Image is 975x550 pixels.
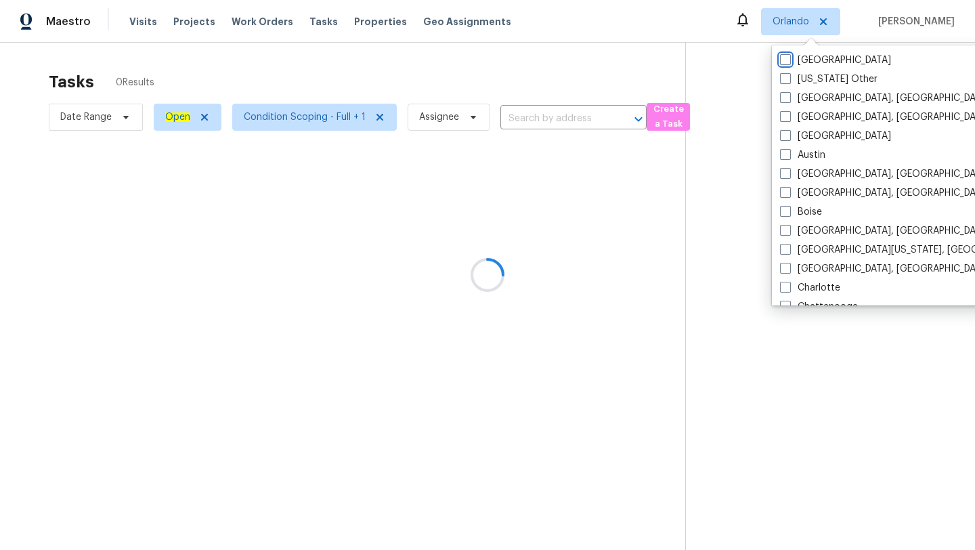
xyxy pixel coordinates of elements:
[780,54,891,67] label: [GEOGRAPHIC_DATA]
[780,72,877,86] label: [US_STATE] Other
[780,300,858,314] label: Chattanooga
[780,129,891,143] label: [GEOGRAPHIC_DATA]
[780,148,825,162] label: Austin
[780,281,840,295] label: Charlotte
[780,205,822,219] label: Boise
